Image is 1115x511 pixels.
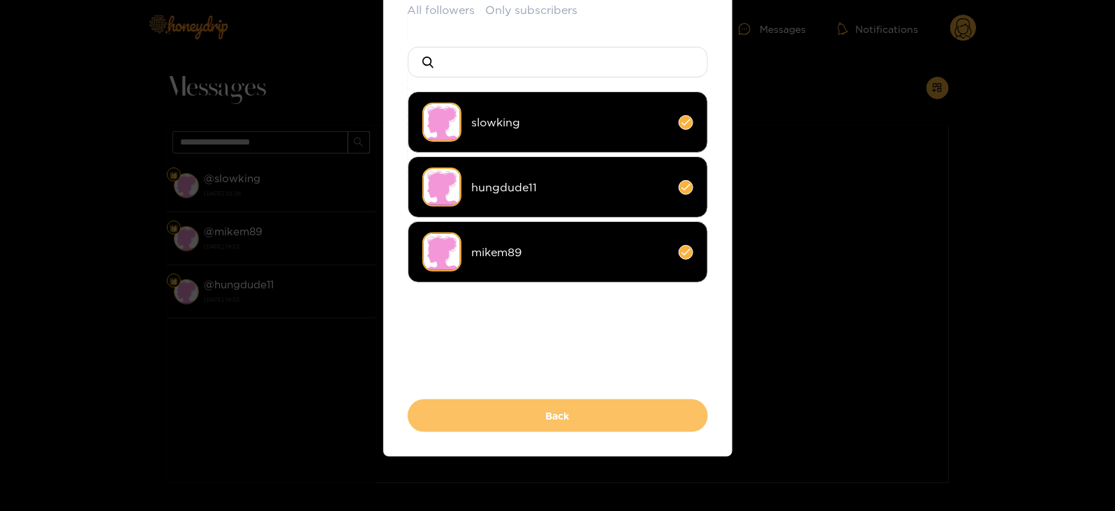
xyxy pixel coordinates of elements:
span: slowking [472,114,668,131]
span: hungdude11 [472,179,668,195]
button: Back [408,399,708,432]
button: All followers [408,2,475,18]
button: Only subscribers [486,2,578,18]
img: no-avatar.png [422,168,461,207]
img: no-avatar.png [422,103,461,142]
img: no-avatar.png [422,232,461,272]
span: mikem89 [472,244,668,260]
